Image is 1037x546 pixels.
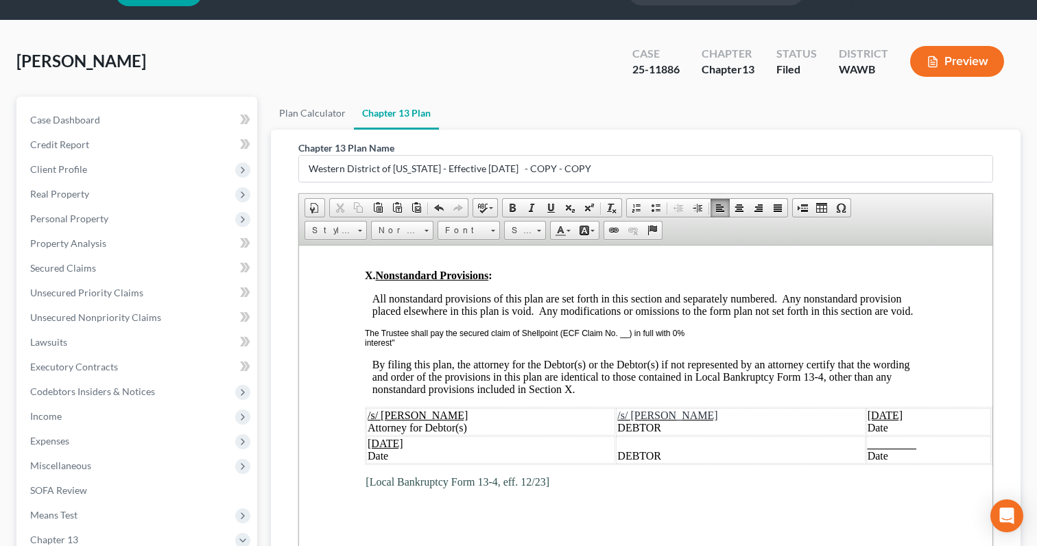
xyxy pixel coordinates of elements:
[30,460,91,471] span: Miscellaneous
[30,188,89,200] span: Real Property
[30,213,108,224] span: Personal Property
[541,199,560,217] a: Underline
[711,199,730,217] a: Align Left
[688,199,707,217] a: Increase Indent
[354,97,439,130] a: Chapter 13 Plan
[299,156,992,182] input: Enter name...
[372,222,420,239] span: Normal
[19,330,257,355] a: Lawsuits
[388,199,407,217] a: Paste as plain text
[298,141,394,155] label: Chapter 13 Plan Name
[632,62,680,78] div: 25-11886
[30,163,87,175] span: Client Profile
[19,281,257,305] a: Unsecured Priority Claims
[702,62,754,78] div: Chapter
[627,199,646,217] a: Insert/Remove Numbered List
[646,199,665,217] a: Insert/Remove Bulleted List
[643,222,662,239] a: Anchor
[632,46,680,62] div: Case
[551,222,575,239] a: Text Color
[503,199,522,217] a: Bold
[505,222,532,239] span: Size
[438,222,486,239] span: Font
[793,199,812,217] a: Insert Page Break for Printing
[812,199,831,217] a: Table
[604,222,623,239] a: Link
[30,237,106,249] span: Property Analysis
[19,108,257,132] a: Case Dashboard
[730,199,749,217] a: Center
[575,222,599,239] a: Background Color
[30,509,78,521] span: Means Test
[30,410,62,422] span: Income
[742,62,754,75] span: 13
[30,534,78,545] span: Chapter 13
[776,62,817,78] div: Filed
[19,256,257,281] a: Secured Claims
[30,435,69,447] span: Expenses
[669,199,688,217] a: Decrease Indent
[429,199,449,217] a: Undo
[30,311,161,323] span: Unsecured Nonpriority Claims
[702,46,754,62] div: Chapter
[30,361,118,372] span: Executory Contracts
[560,199,580,217] a: Subscript
[580,199,599,217] a: Superscript
[19,132,257,157] a: Credit Report
[504,221,546,240] a: Size
[749,199,768,217] a: Align Right
[371,221,433,240] a: Normal
[368,199,388,217] a: Paste
[305,221,367,240] a: Styles
[30,336,67,348] span: Lawsuits
[831,199,850,217] a: Insert Special Character
[776,46,817,62] div: Status
[30,139,89,150] span: Credit Report
[839,62,888,78] div: WAWB
[910,46,1004,77] button: Preview
[30,262,96,274] span: Secured Claims
[407,199,426,217] a: Paste from Word
[602,199,621,217] a: Remove Format
[623,222,643,239] a: Unlink
[449,199,468,217] a: Redo
[30,484,87,496] span: SOFA Review
[330,199,349,217] a: Cut
[19,478,257,503] a: SOFA Review
[349,199,368,217] a: Copy
[19,305,257,330] a: Unsecured Nonpriority Claims
[768,199,787,217] a: Justify
[473,199,497,217] a: Spell Checker
[522,199,541,217] a: Italic
[19,355,257,379] a: Executory Contracts
[30,114,100,126] span: Case Dashboard
[305,222,353,239] span: Styles
[839,46,888,62] div: District
[438,221,500,240] a: Font
[19,231,257,256] a: Property Analysis
[30,287,143,298] span: Unsecured Priority Claims
[990,499,1023,532] div: Open Intercom Messenger
[305,199,324,217] a: Document Properties
[271,97,354,130] a: Plan Calculator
